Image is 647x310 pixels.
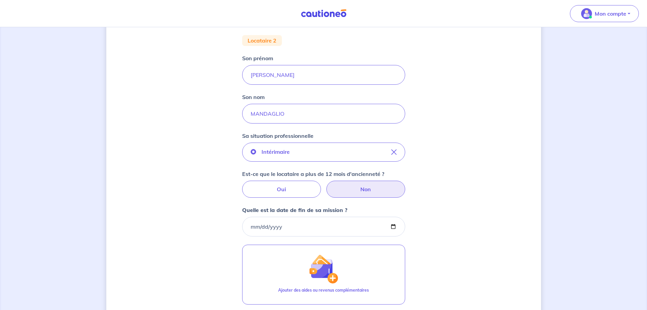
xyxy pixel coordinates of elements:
input: John [242,65,405,85]
p: Son prénom [242,54,273,62]
strong: Quelle est la date de fin de sa mission ? [242,207,347,213]
input: Doe [242,104,405,124]
img: Cautioneo [298,9,349,18]
label: Non [326,181,405,198]
button: illu_wallet.svgAjouter des aides ou revenus complémentaires [242,245,405,305]
strong: Est-ce que le locataire a plus de 12 mois d'ancienneté ? [242,170,384,177]
p: Mon compte [595,10,626,18]
label: Oui [242,181,321,198]
button: Intérimaire [242,143,405,162]
button: illu_account_valid_menu.svgMon compte [570,5,639,22]
p: Ajouter des aides ou revenus complémentaires [278,287,369,293]
input: employment-contract-end-on-placeholder [242,217,405,236]
img: illu_wallet.svg [309,254,338,283]
p: Son nom [242,93,265,101]
img: illu_account_valid_menu.svg [581,8,592,19]
div: Locataire 2 [242,35,282,46]
p: Sa situation professionnelle [242,132,313,140]
p: Intérimaire [262,148,290,156]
